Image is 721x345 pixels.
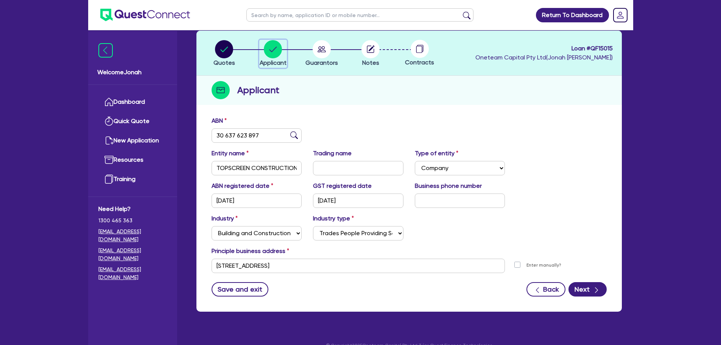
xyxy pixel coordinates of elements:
[415,149,458,158] label: Type of entity
[475,44,613,53] span: Loan # QF15015
[237,83,279,97] h2: Applicant
[212,247,289,256] label: Principle business address
[305,59,338,66] span: Guarantors
[305,40,338,68] button: Guarantors
[212,282,269,297] button: Save and exit
[405,59,434,66] span: Contracts
[610,5,630,25] a: Dropdown toggle
[568,282,607,297] button: Next
[290,131,298,139] img: abn-lookup icon
[98,228,167,244] a: [EMAIL_ADDRESS][DOMAIN_NAME]
[415,181,482,190] label: Business phone number
[98,217,167,225] span: 1300 465 363
[104,117,114,126] img: quick-quote
[475,54,613,61] span: Oneteam Capital Pty Ltd ( Jonah [PERSON_NAME] )
[260,59,287,66] span: Applicant
[313,181,372,190] label: GST registered date
[526,262,561,269] label: Enter manually?
[104,136,114,145] img: new-application
[246,8,473,22] input: Search by name, application ID or mobile number...
[212,149,249,158] label: Entity name
[313,194,403,208] input: DD / MM / YYYY
[98,247,167,262] a: [EMAIL_ADDRESS][DOMAIN_NAME]
[212,214,238,223] label: Industry
[98,112,167,131] a: Quick Quote
[98,92,167,112] a: Dashboard
[98,43,113,58] img: icon-menu-close
[104,155,114,164] img: resources
[213,40,235,68] button: Quotes
[100,9,190,21] img: quest-connect-logo-blue
[213,59,235,66] span: Quotes
[212,181,273,190] label: ABN registered date
[98,131,167,150] a: New Application
[212,116,227,125] label: ABN
[259,40,287,68] button: Applicant
[362,59,379,66] span: Notes
[361,40,380,68] button: Notes
[536,8,609,22] a: Return To Dashboard
[313,149,352,158] label: Trading name
[104,175,114,184] img: training
[98,170,167,189] a: Training
[526,282,565,297] button: Back
[313,214,354,223] label: Industry type
[97,68,168,77] span: Welcome Jonah
[98,150,167,170] a: Resources
[212,81,230,99] img: step-icon
[98,265,167,281] a: [EMAIL_ADDRESS][DOMAIN_NAME]
[98,205,167,214] span: Need Help?
[212,194,302,208] input: DD / MM / YYYY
